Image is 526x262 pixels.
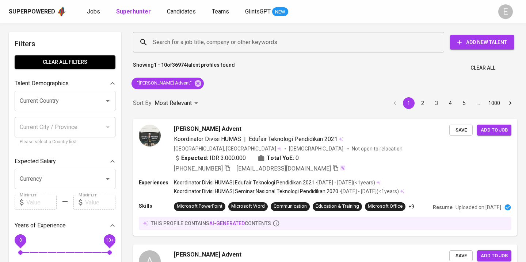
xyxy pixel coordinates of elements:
b: Total YoE: [267,154,294,163]
a: Superhunter [116,7,152,16]
span: [EMAIL_ADDRESS][DOMAIN_NAME] [237,165,331,172]
span: [PHONE_NUMBER] [174,165,223,172]
button: Go to page 4 [445,97,456,109]
span: Save [453,252,469,260]
p: Uploaded on [DATE] [456,204,501,211]
img: app logo [57,6,66,17]
button: page 1 [403,97,415,109]
p: • [DATE] - [DATE] ( <1 years ) [338,188,399,195]
div: Microsoft Word [231,203,265,210]
p: Talent Demographics [15,79,69,88]
span: NEW [272,8,288,16]
button: Go to page 3 [431,97,442,109]
b: 36974 [172,62,187,68]
span: Jobs [87,8,100,15]
span: Clear All [470,63,495,73]
p: Skills [139,202,174,210]
span: "[PERSON_NAME] Advent" [131,80,196,87]
p: Showing of talent profiles found [133,61,235,75]
b: 1 - 10 [154,62,167,68]
a: Superpoweredapp logo [9,6,66,17]
b: Superhunter [116,8,151,15]
span: Add to job [481,126,508,134]
p: Experiences [139,179,174,186]
span: 10+ [106,238,113,243]
button: Clear All [468,61,498,75]
span: [PERSON_NAME] Advent [174,250,241,259]
button: Go to page 1000 [486,97,502,109]
p: this profile contains contents [151,220,271,227]
span: Candidates [167,8,196,15]
p: Resume [433,204,453,211]
div: Superpowered [9,8,55,16]
div: IDR 3.000.000 [174,154,246,163]
a: Teams [212,7,230,16]
span: 0 [296,154,299,163]
span: AI-generated [209,220,245,226]
span: GlintsGPT [245,8,271,15]
div: Talent Demographics [15,76,115,91]
button: Add New Talent [450,35,514,50]
button: Save [449,250,473,262]
button: Open [103,174,113,184]
div: "[PERSON_NAME] Advent" [131,78,204,89]
img: magic_wand.svg [340,165,346,171]
span: | [244,135,246,144]
button: Add to job [477,250,511,262]
a: GlintsGPT NEW [245,7,288,16]
input: Value [85,195,115,210]
button: Go to next page [504,97,516,109]
nav: pagination navigation [388,97,517,109]
p: Years of Experience [15,221,66,230]
span: [DEMOGRAPHIC_DATA] [289,145,344,152]
a: Jobs [87,7,102,16]
div: Microsoft PowerPoint [177,203,222,210]
p: Sort By [133,99,152,107]
p: Please select a Country first [20,138,110,146]
button: Add to job [477,125,511,136]
span: 0 [19,238,22,243]
span: Edufair Teknologi Pendidikan 2021 [249,136,338,142]
div: Communication [274,203,307,210]
span: [PERSON_NAME] Advent [174,125,241,133]
span: Koordinator Divisi HUMAS [174,136,241,142]
p: Koordinator Divisi HUMAS | Seminar Nasional Teknologi Pendidikan 2020 [174,188,338,195]
span: Clear All filters [20,58,110,67]
span: Add to job [481,252,508,260]
a: Candidates [167,7,197,16]
div: … [472,99,484,107]
div: Education & Training [316,203,359,210]
button: Go to page 5 [458,97,470,109]
button: Go to page 2 [417,97,428,109]
div: Years of Experience [15,218,115,233]
button: Open [103,96,113,106]
p: +9 [408,203,414,210]
img: 31fd1b027de5171a332f9c90070ce238.jpg [139,125,161,146]
a: [PERSON_NAME] AdventKoordinator Divisi HUMAS|Edufair Teknologi Pendidikan 2021[GEOGRAPHIC_DATA], ... [133,119,517,236]
p: Expected Salary [15,157,56,166]
button: Clear All filters [15,55,115,69]
p: Not open to relocation [352,145,403,152]
p: Most Relevant [155,99,192,107]
button: Save [449,125,473,136]
span: Add New Talent [456,38,508,47]
p: Koordinator Divisi HUMAS | Edufair Teknologi Pendidikan 2021 [174,179,315,186]
div: Expected Salary [15,154,115,169]
div: Most Relevant [155,97,201,110]
div: Microsoft Office [368,203,403,210]
div: E [498,4,513,19]
div: [GEOGRAPHIC_DATA], [GEOGRAPHIC_DATA] [174,145,282,152]
h6: Filters [15,38,115,50]
span: Teams [212,8,229,15]
b: Expected: [181,154,208,163]
span: Save [453,126,469,134]
p: • [DATE] - [DATE] ( <1 years ) [315,179,375,186]
input: Value [26,195,57,210]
